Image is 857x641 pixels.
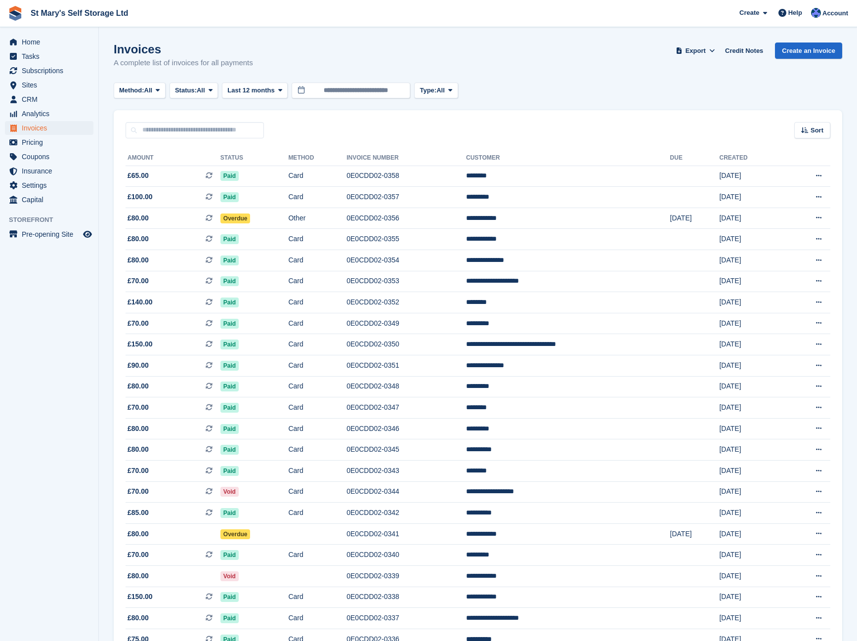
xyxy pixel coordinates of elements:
td: Card [288,545,346,566]
a: menu [5,164,93,178]
span: Paid [220,361,239,371]
td: [DATE] [719,166,783,187]
span: Home [22,35,81,49]
span: Sort [811,126,823,135]
td: [DATE] [719,503,783,524]
td: 0E0CDD02-0353 [346,271,466,292]
td: 0E0CDD02-0355 [346,229,466,250]
img: stora-icon-8386f47178a22dfd0bd8f6a31ec36ba5ce8667c1dd55bd0f319d3a0aa187defe.svg [8,6,23,21]
td: 0E0CDD02-0346 [346,418,466,439]
span: £70.00 [128,466,149,476]
span: Last 12 months [227,85,274,95]
th: Customer [466,150,670,166]
span: Coupons [22,150,81,164]
button: Last 12 months [222,83,288,99]
td: Card [288,334,346,355]
th: Created [719,150,783,166]
td: [DATE] [719,565,783,587]
td: [DATE] [719,608,783,629]
td: Card [288,439,346,461]
td: [DATE] [719,271,783,292]
span: All [144,85,153,95]
span: Status: [175,85,197,95]
td: [DATE] [719,334,783,355]
span: Paid [220,192,239,202]
td: 0E0CDD02-0338 [346,587,466,608]
span: £80.00 [128,234,149,244]
td: Card [288,166,346,187]
a: Credit Notes [721,43,767,59]
span: £90.00 [128,360,149,371]
span: £70.00 [128,318,149,329]
span: £85.00 [128,508,149,518]
td: [DATE] [719,376,783,397]
td: 0E0CDD02-0358 [346,166,466,187]
td: Card [288,292,346,313]
span: Paid [220,592,239,602]
td: [DATE] [670,523,720,545]
span: Overdue [220,529,251,539]
td: 0E0CDD02-0347 [346,397,466,419]
span: Paid [220,256,239,265]
a: menu [5,92,93,106]
th: Status [220,150,289,166]
span: Invoices [22,121,81,135]
td: [DATE] [719,523,783,545]
span: Overdue [220,214,251,223]
td: [DATE] [719,313,783,334]
span: CRM [22,92,81,106]
span: Create [739,8,759,18]
a: menu [5,35,93,49]
td: Card [288,481,346,503]
span: Paid [220,382,239,391]
td: 0E0CDD02-0357 [346,187,466,208]
th: Invoice Number [346,150,466,166]
td: 0E0CDD02-0344 [346,481,466,503]
a: menu [5,227,93,241]
span: Paid [220,234,239,244]
button: Export [674,43,717,59]
td: 0E0CDD02-0352 [346,292,466,313]
span: Capital [22,193,81,207]
button: Status: All [170,83,218,99]
button: Type: All [414,83,458,99]
td: [DATE] [719,461,783,482]
span: £80.00 [128,444,149,455]
td: 0E0CDD02-0354 [346,250,466,271]
td: Card [288,587,346,608]
td: Card [288,461,346,482]
td: [DATE] [719,355,783,377]
td: 0E0CDD02-0348 [346,376,466,397]
th: Amount [126,150,220,166]
td: [DATE] [719,418,783,439]
span: Void [220,487,239,497]
td: 0E0CDD02-0337 [346,608,466,629]
td: Card [288,187,346,208]
span: Paid [220,445,239,455]
td: [DATE] [719,481,783,503]
span: £80.00 [128,529,149,539]
span: All [436,85,445,95]
span: Paid [220,298,239,307]
td: [DATE] [670,208,720,229]
td: [DATE] [719,187,783,208]
td: 0E0CDD02-0339 [346,565,466,587]
td: 0E0CDD02-0349 [346,313,466,334]
span: Sites [22,78,81,92]
p: A complete list of invoices for all payments [114,57,253,69]
span: £150.00 [128,339,153,349]
span: Paid [220,319,239,329]
a: menu [5,49,93,63]
span: Void [220,571,239,581]
td: Card [288,376,346,397]
span: Paid [220,276,239,286]
td: 0E0CDD02-0341 [346,523,466,545]
span: Help [788,8,802,18]
span: £70.00 [128,550,149,560]
td: Other [288,208,346,229]
span: Paid [220,550,239,560]
a: menu [5,178,93,192]
span: Paid [220,466,239,476]
td: 0E0CDD02-0356 [346,208,466,229]
span: Storefront [9,215,98,225]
